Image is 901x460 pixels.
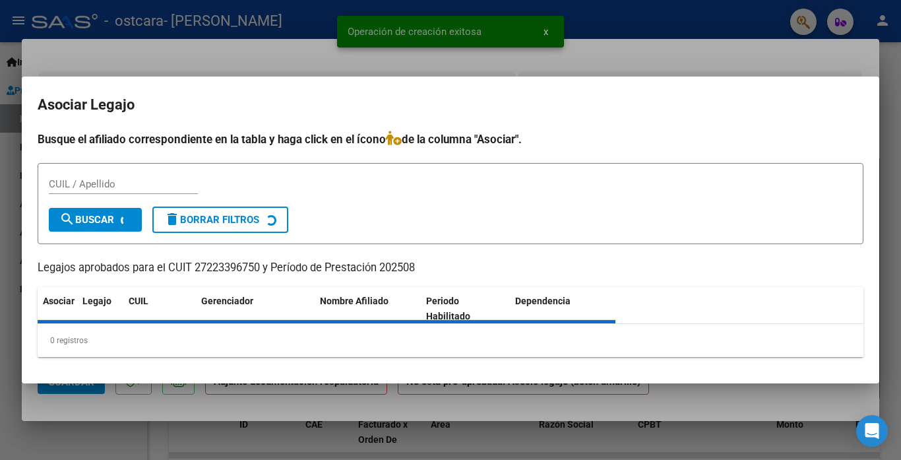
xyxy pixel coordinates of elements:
[164,214,259,226] span: Borrar Filtros
[515,296,571,306] span: Dependencia
[38,260,863,277] p: Legajos aprobados para el CUIT 27223396750 y Período de Prestación 202508
[38,92,863,117] h2: Asociar Legajo
[196,287,315,331] datatable-header-cell: Gerenciador
[201,296,253,306] span: Gerenciador
[856,415,888,447] div: Open Intercom Messenger
[38,287,77,331] datatable-header-cell: Asociar
[152,207,288,233] button: Borrar Filtros
[77,287,123,331] datatable-header-cell: Legajo
[426,296,470,321] span: Periodo Habilitado
[49,208,142,232] button: Buscar
[38,131,863,148] h4: Busque el afiliado correspondiente en la tabla y haga click en el ícono de la columna "Asociar".
[59,214,114,226] span: Buscar
[43,296,75,306] span: Asociar
[38,324,863,357] div: 0 registros
[315,287,421,331] datatable-header-cell: Nombre Afiliado
[164,211,180,227] mat-icon: delete
[123,287,196,331] datatable-header-cell: CUIL
[129,296,148,306] span: CUIL
[421,287,510,331] datatable-header-cell: Periodo Habilitado
[59,211,75,227] mat-icon: search
[82,296,111,306] span: Legajo
[510,287,616,331] datatable-header-cell: Dependencia
[320,296,388,306] span: Nombre Afiliado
